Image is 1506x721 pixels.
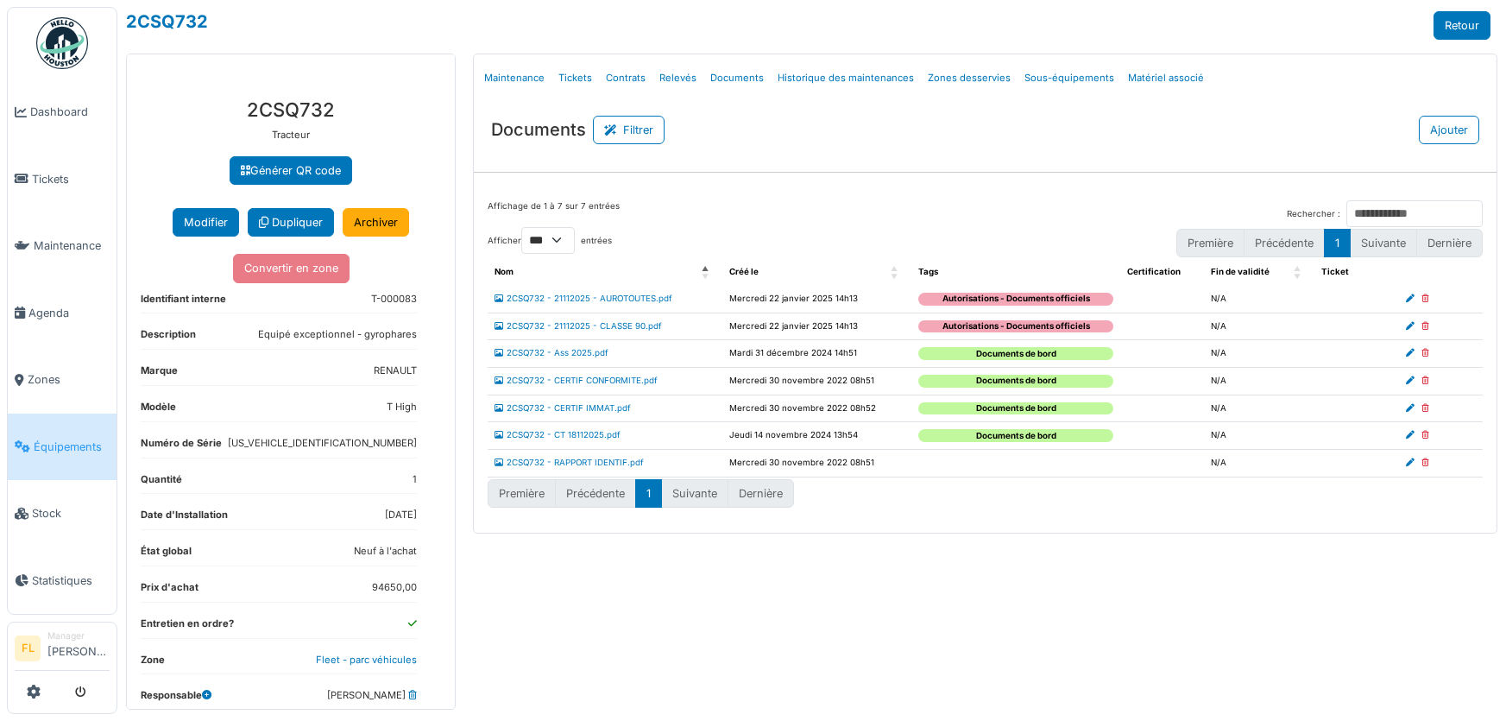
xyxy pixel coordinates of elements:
[30,104,110,120] span: Dashboard
[771,58,921,98] a: Historique des maintenances
[141,292,226,313] dt: Identifiant interne
[1321,267,1349,276] span: Ticket
[918,293,1113,306] div: Autorisations - Documents officiels
[141,364,178,385] dt: Marque
[488,479,794,508] nav: pagination
[521,227,575,254] select: Afficherentrées
[15,629,110,671] a: FL Manager[PERSON_NAME]
[488,200,620,227] div: Affichage de 1 à 7 sur 7 entrées
[488,227,612,254] label: Afficher entrées
[652,58,703,98] a: Relevés
[1204,286,1314,313] td: N/A
[327,688,417,703] dd: [PERSON_NAME]
[141,544,192,566] dt: État global
[918,375,1113,388] div: Documents de bord
[918,402,1113,415] div: Documents de bord
[1204,313,1314,340] td: N/A
[32,171,110,187] span: Tickets
[1324,229,1351,257] button: 1
[141,508,228,529] dt: Date d'Installation
[8,346,117,414] a: Zones
[8,480,117,547] a: Stock
[551,58,599,98] a: Tickets
[593,116,665,144] button: Filtrer
[8,280,117,347] a: Agenda
[1287,208,1340,221] label: Rechercher :
[8,146,117,213] a: Tickets
[8,212,117,280] a: Maintenance
[722,449,911,477] td: Mercredi 30 novembre 2022 08h51
[1121,58,1211,98] a: Matériel associé
[354,544,417,559] dd: Neuf à l'achat
[1127,267,1181,276] span: Certification
[372,580,417,595] dd: 94650,00
[36,17,88,69] img: Badge_color-CXgf-gQk.svg
[343,208,409,237] a: Archiver
[491,119,586,140] h3: Documents
[385,508,417,522] dd: [DATE]
[495,458,644,467] a: 2CSQ732 - RAPPORT IDENTIF.pdf
[495,403,631,413] a: 2CSQ732 - CERTIF IMMAT.pdf
[141,98,441,121] h3: 2CSQ732
[141,580,198,602] dt: Prix d'achat
[47,629,110,667] li: [PERSON_NAME]
[722,367,911,395] td: Mercredi 30 novembre 2022 08h51
[15,636,41,661] li: FL
[722,422,911,450] td: Jeudi 14 novembre 2024 13h54
[1204,395,1314,422] td: N/A
[918,347,1113,360] div: Documents de bord
[8,547,117,615] a: Statistiques
[729,267,759,276] span: Créé le
[1419,116,1479,144] button: Ajouter
[495,430,621,440] a: 2CSQ732 - CT 18112025.pdf
[1018,58,1121,98] a: Sous-équipements
[1204,367,1314,395] td: N/A
[495,376,658,385] a: 2CSQ732 - CERTIF CONFORMITE.pdf
[1294,259,1304,286] span: Fin de validité: Activate to sort
[387,400,417,414] dd: T High
[722,286,911,313] td: Mercredi 22 janvier 2025 14h13
[599,58,652,98] a: Contrats
[374,364,417,378] dd: RENAULT
[32,572,110,589] span: Statistiques
[1204,340,1314,368] td: N/A
[173,208,239,237] button: Modifier
[1211,267,1270,276] span: Fin de validité
[141,128,441,142] p: Tracteur
[8,79,117,146] a: Dashboard
[32,505,110,522] span: Stock
[141,472,182,494] dt: Quantité
[918,320,1113,333] div: Autorisations - Documents officiels
[248,208,334,237] a: Dupliquer
[1204,422,1314,450] td: N/A
[495,267,514,276] span: Nom
[28,305,110,321] span: Agenda
[141,400,176,421] dt: Modèle
[34,237,110,254] span: Maintenance
[702,259,712,286] span: Nom: Activate to invert sorting
[47,629,110,642] div: Manager
[722,395,911,422] td: Mercredi 30 novembre 2022 08h52
[126,11,208,32] a: 2CSQ732
[1434,11,1490,40] a: Retour
[891,259,901,286] span: Créé le: Activate to sort
[28,371,110,388] span: Zones
[703,58,771,98] a: Documents
[230,156,352,185] a: Générer QR code
[371,292,417,307] dd: T-000083
[316,654,417,666] a: Fleet - parc véhicules
[34,439,110,455] span: Équipements
[635,479,662,508] button: 1
[141,653,165,674] dt: Zone
[477,58,551,98] a: Maintenance
[141,436,222,458] dt: Numéro de Série
[1176,229,1483,257] nav: pagination
[141,327,196,349] dt: Description
[722,340,911,368] td: Mardi 31 décembre 2024 14h51
[141,617,234,638] dt: Entretien en ordre?
[228,436,417,451] dd: [US_VEHICLE_IDENTIFICATION_NUMBER]
[413,472,417,487] dd: 1
[1204,449,1314,477] td: N/A
[8,414,117,481] a: Équipements
[918,267,938,276] span: Tags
